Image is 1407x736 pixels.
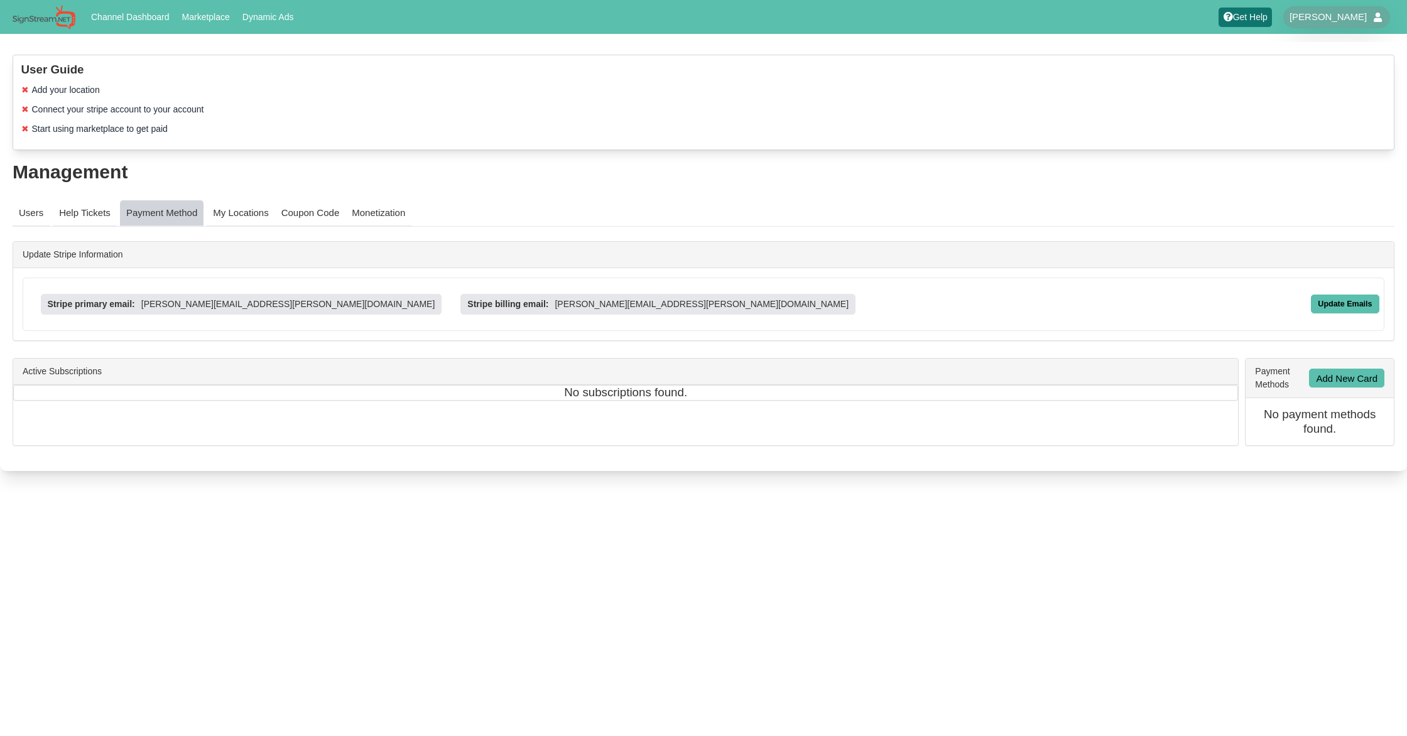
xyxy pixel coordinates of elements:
p: [PERSON_NAME][EMAIL_ADDRESS][PERSON_NAME][DOMAIN_NAME] [555,298,849,311]
a: Add your location [32,85,100,95]
h3: Stripe billing email: [467,300,548,309]
a: Get Help [1219,8,1272,27]
a: Add New Card [1309,369,1384,387]
a: Connect your stripe account to your account [32,104,204,114]
a: Coupon Code [275,200,346,227]
h3: User Guide [21,63,1386,77]
a: Dynamic Ads [237,9,298,25]
p: No subscriptions found. [13,385,1238,401]
div: Management [13,163,1394,181]
div: Update Emails [1311,295,1379,313]
div: Active Subscriptions [13,359,1238,385]
span: ✖ [21,84,29,97]
span: ✖ [21,103,29,116]
p: [PERSON_NAME][EMAIL_ADDRESS][PERSON_NAME][DOMAIN_NAME] [141,298,435,311]
a: Payment Method [120,200,204,227]
h3: Stripe primary email: [48,300,135,309]
a: My Locations [207,200,274,227]
a: Start using marketplace to get paid [32,124,168,134]
a: Users [13,200,50,227]
a: Help Tickets [53,200,117,227]
a: Channel Dashboard [87,9,175,25]
img: Sign Stream.NET [13,5,75,30]
span: ✖ [21,122,29,136]
div: Payment Methods [1246,359,1394,398]
div: Update Stripe Information [13,242,1394,268]
span: [PERSON_NAME] [1290,11,1367,23]
a: Marketplace [177,9,234,25]
h2: No payment methods found. [1255,408,1384,436]
a: Monetization [345,200,411,227]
